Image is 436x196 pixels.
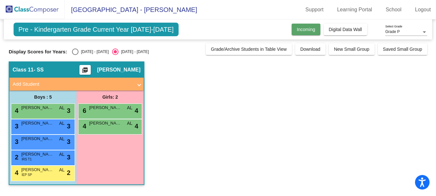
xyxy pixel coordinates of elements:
a: School [380,5,407,15]
span: 4 [81,123,86,130]
span: IEP SP [22,172,32,177]
span: AL [59,136,65,142]
span: 2 [67,168,70,178]
span: AL [59,151,65,158]
span: Grade/Archive Students in Table View [211,47,287,52]
div: Girls: 2 [77,91,144,103]
button: Saved Small Group [378,43,427,55]
span: 4 [135,106,138,115]
div: Boys : 5 [9,91,77,103]
span: [PERSON_NAME] [21,120,54,126]
span: 2 [13,154,18,161]
span: 3 [13,138,18,145]
span: AL [59,167,65,173]
span: 3 [67,152,70,162]
span: AL [127,120,132,127]
button: New Small Group [329,43,375,55]
span: - SS [34,67,44,73]
span: Download [300,47,320,52]
span: 4 [13,107,18,114]
button: Incoming [292,24,320,35]
span: Incoming [297,27,315,32]
button: Grade/Archive Students in Table View [206,43,292,55]
button: Print Students Details [79,65,91,75]
span: Digital Data Wall [329,27,362,32]
mat-panel-title: Add Student [13,81,133,88]
span: Display Scores for Years: [9,49,67,55]
span: [PERSON_NAME] [21,151,54,158]
span: Class 11 [13,67,34,73]
span: AL [59,120,65,127]
span: Grade P [385,29,400,34]
span: IRS T1 [22,157,32,162]
span: [PERSON_NAME] [97,67,140,73]
mat-icon: picture_as_pdf [81,67,89,76]
span: [PERSON_NAME] [21,167,54,173]
a: Learning Portal [332,5,378,15]
span: 3 [67,106,70,115]
button: Digital Data Wall [324,24,367,35]
span: AL [127,104,132,111]
span: [PERSON_NAME] [89,120,121,126]
a: Logout [410,5,436,15]
span: Pre - Kindergarten Grade Current Year [DATE]-[DATE] [14,23,179,36]
span: [PERSON_NAME] [21,136,54,142]
span: 6 [81,107,86,114]
span: AL [59,104,65,111]
span: 3 [13,123,18,130]
mat-radio-group: Select an option [72,49,149,55]
div: [DATE] - [DATE] [119,49,149,55]
mat-expansion-panel-header: Add Student [9,78,144,91]
span: [GEOGRAPHIC_DATA] - [PERSON_NAME] [65,5,197,15]
span: 3 [67,121,70,131]
a: Support [300,5,329,15]
span: 3 [67,137,70,147]
span: 4 [13,169,18,176]
span: New Small Group [334,47,369,52]
span: Saved Small Group [383,47,422,52]
span: [PERSON_NAME] [21,104,54,111]
button: Download [295,43,326,55]
span: 4 [135,121,138,131]
span: [PERSON_NAME] [89,104,121,111]
div: [DATE] - [DATE] [78,49,109,55]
